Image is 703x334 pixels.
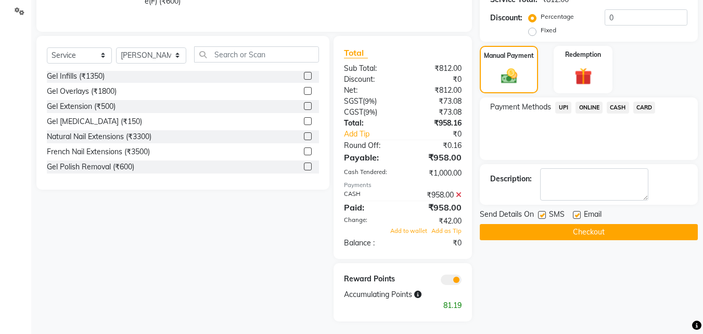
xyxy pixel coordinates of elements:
div: Sub Total: [336,63,403,74]
label: Fixed [541,26,556,35]
div: 81.19 [336,300,469,311]
div: Gel Overlays (₹1800) [47,86,117,97]
div: ₹0.16 [403,140,469,151]
div: Gel Extension (₹500) [47,101,116,112]
div: Payments [344,181,462,190]
div: Cash Tendered: [336,168,403,179]
a: Add Tip [336,129,414,140]
span: CGST [344,107,363,117]
div: Round Off: [336,140,403,151]
div: Net: [336,85,403,96]
span: SMS [549,209,565,222]
span: Send Details On [480,209,534,222]
div: ₹0 [403,238,469,249]
span: Payment Methods [490,102,551,113]
div: ₹0 [403,74,469,85]
div: ( ) [336,107,403,118]
div: ₹0 [414,129,470,140]
span: 9% [365,108,375,116]
span: CASH [607,102,629,114]
div: Gel [MEDICAL_DATA] (₹150) [47,116,142,127]
div: Total: [336,118,403,129]
label: Manual Payment [484,51,534,60]
span: Total [344,47,368,58]
div: Discount: [336,74,403,85]
div: ( ) [336,96,403,107]
div: Reward Points [336,274,403,285]
span: SGST [344,96,363,106]
div: ₹1,000.00 [403,168,469,179]
span: 9% [365,97,375,105]
span: CARD [633,102,656,114]
div: ₹958.00 [403,190,469,201]
div: Description: [490,174,532,184]
span: ONLINE [576,102,603,114]
input: Search or Scan [194,46,319,63]
label: Percentage [541,12,574,21]
div: Natural Nail Extensions (₹3300) [47,131,151,142]
span: UPI [555,102,571,114]
div: Gel Polish Removal (₹600) [47,162,134,172]
div: Accumulating Points [336,289,436,300]
div: ₹958.00 [403,151,469,164]
button: Checkout [480,224,698,240]
div: Change: [336,216,403,227]
div: ₹42.00 [403,216,469,227]
div: ₹73.08 [403,96,469,107]
div: Payable: [336,151,403,164]
div: ₹958.16 [403,118,469,129]
div: French Nail Extensions (₹3500) [47,146,150,157]
div: ₹812.00 [403,63,469,74]
div: CASH [336,190,403,201]
img: _gift.svg [569,66,597,87]
div: ₹958.00 [403,201,469,214]
div: Discount: [490,13,522,23]
span: Email [584,209,602,222]
div: Balance : [336,238,403,249]
div: ₹812.00 [403,85,469,96]
div: ₹73.08 [403,107,469,118]
span: Add as Tip [431,227,462,234]
div: Paid: [336,201,403,214]
label: Redemption [565,50,601,59]
span: Add to wallet [390,227,427,234]
div: Gel Infills (₹1350) [47,71,105,82]
img: _cash.svg [496,67,522,85]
